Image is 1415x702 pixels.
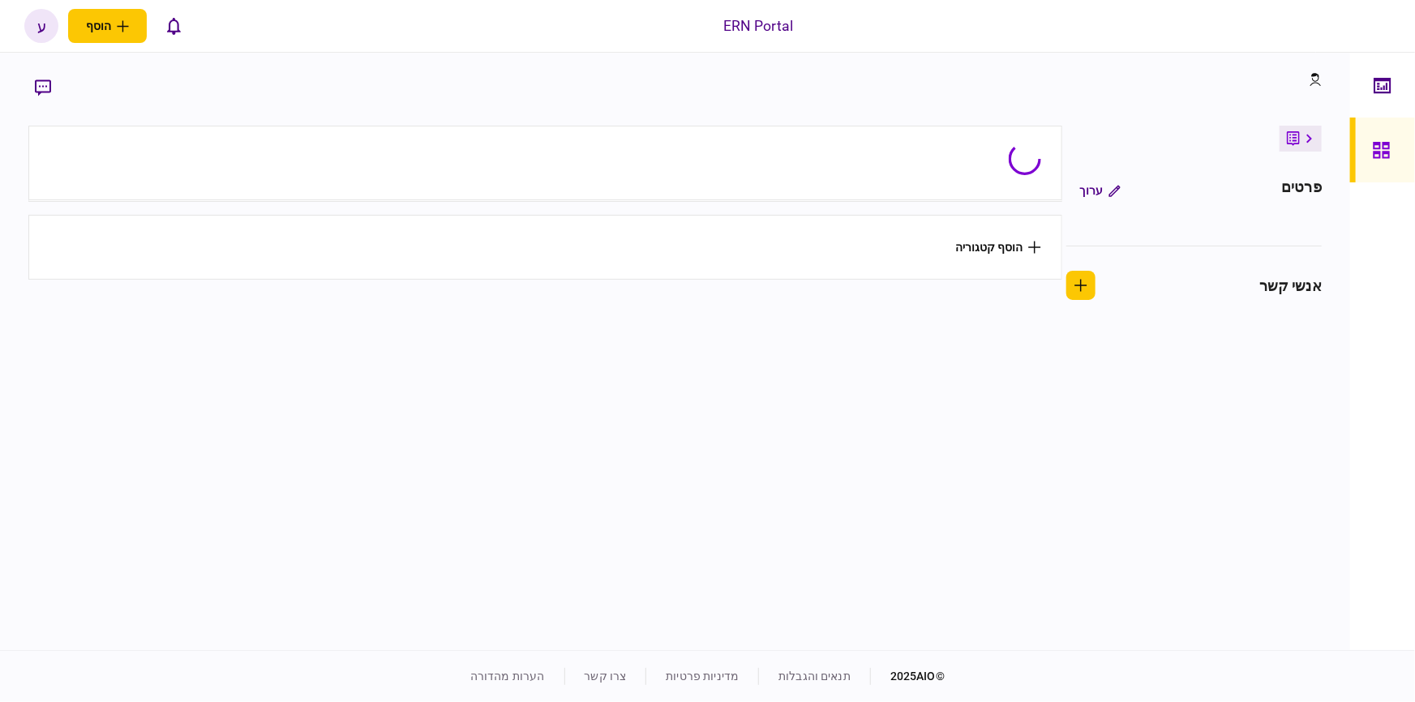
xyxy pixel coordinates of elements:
[870,668,945,685] div: © 2025 AIO
[666,670,739,683] a: מדיניות פרטיות
[723,15,793,36] div: ERN Portal
[1281,176,1322,205] div: פרטים
[157,9,191,43] button: פתח רשימת התראות
[778,670,851,683] a: תנאים והגבלות
[24,9,58,43] button: ע
[1259,275,1322,297] div: אנשי קשר
[1066,176,1134,205] button: ערוך
[470,670,545,683] a: הערות מהדורה
[585,670,627,683] a: צרו קשר
[955,241,1041,254] button: הוסף קטגוריה
[68,9,147,43] button: פתח תפריט להוספת לקוח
